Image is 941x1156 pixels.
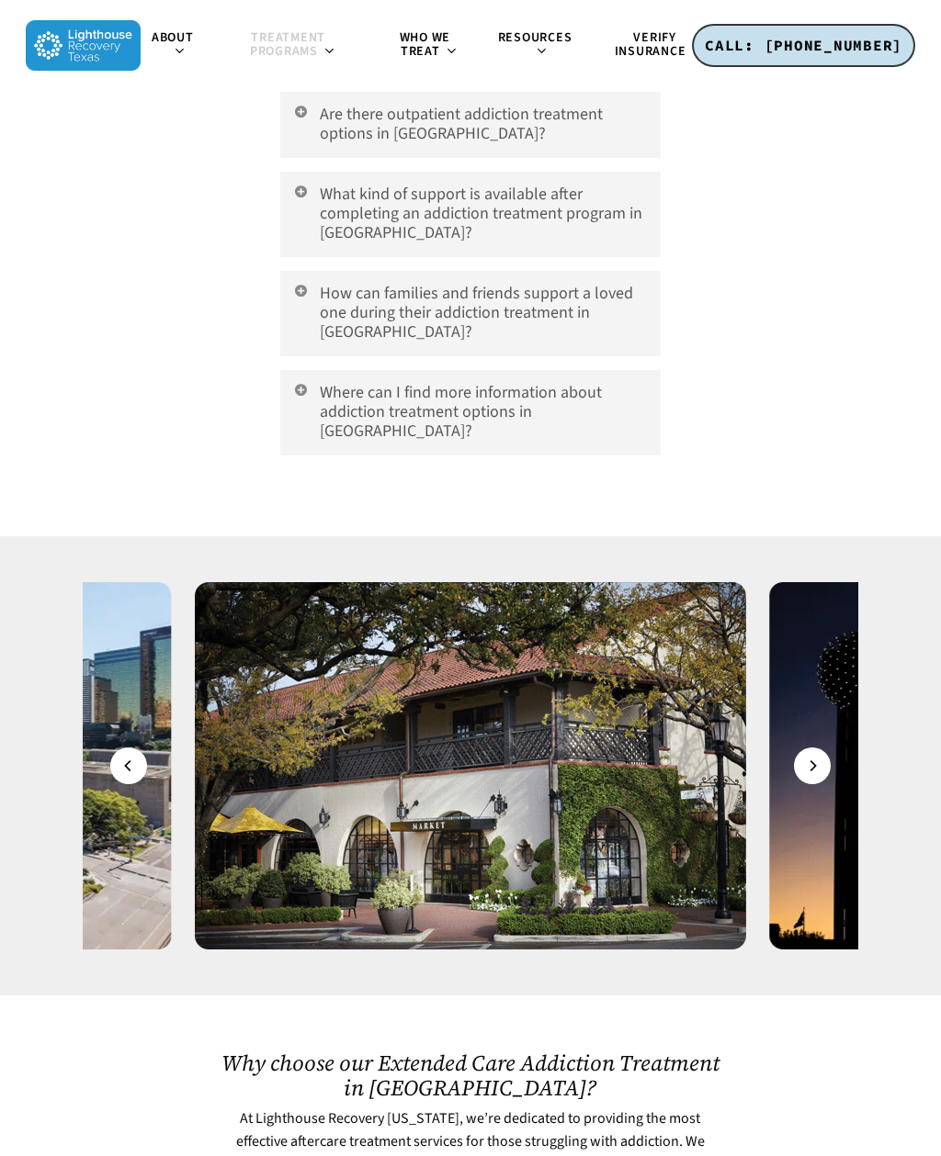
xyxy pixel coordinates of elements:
span: Who We Treat [400,28,451,62]
span: About [152,28,194,47]
span: Resources [498,28,573,47]
a: About [141,31,214,60]
span: CALL: [PHONE_NUMBER] [705,36,902,54]
button: Next [794,747,831,784]
a: Who We Treat [372,31,486,60]
img: Lighthouse Recovery Texas [26,20,141,71]
a: How can families and friends support a loved one during their addiction treatment in [GEOGRAPHIC_... [280,271,660,356]
a: Treatment Programs [214,31,373,60]
a: Where can I find more information about addiction treatment options in [GEOGRAPHIC_DATA]? [280,370,660,455]
span: Verify Insurance [615,28,686,62]
a: What kind of support is available after completing an addiction treatment program in [GEOGRAPHIC_... [280,172,660,257]
a: Are there outpatient addiction treatment options in [GEOGRAPHIC_DATA]? [280,92,660,158]
h2: Why choose our Extended Care Addiction Treatment in [GEOGRAPHIC_DATA]? [215,1050,727,1100]
a: CALL: [PHONE_NUMBER] [692,24,915,68]
button: Previous [110,747,147,784]
img: hpvillage [195,582,746,949]
span: Treatment Programs [250,28,325,62]
a: Verify Insurance [592,31,727,60]
a: Resources [487,31,593,60]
